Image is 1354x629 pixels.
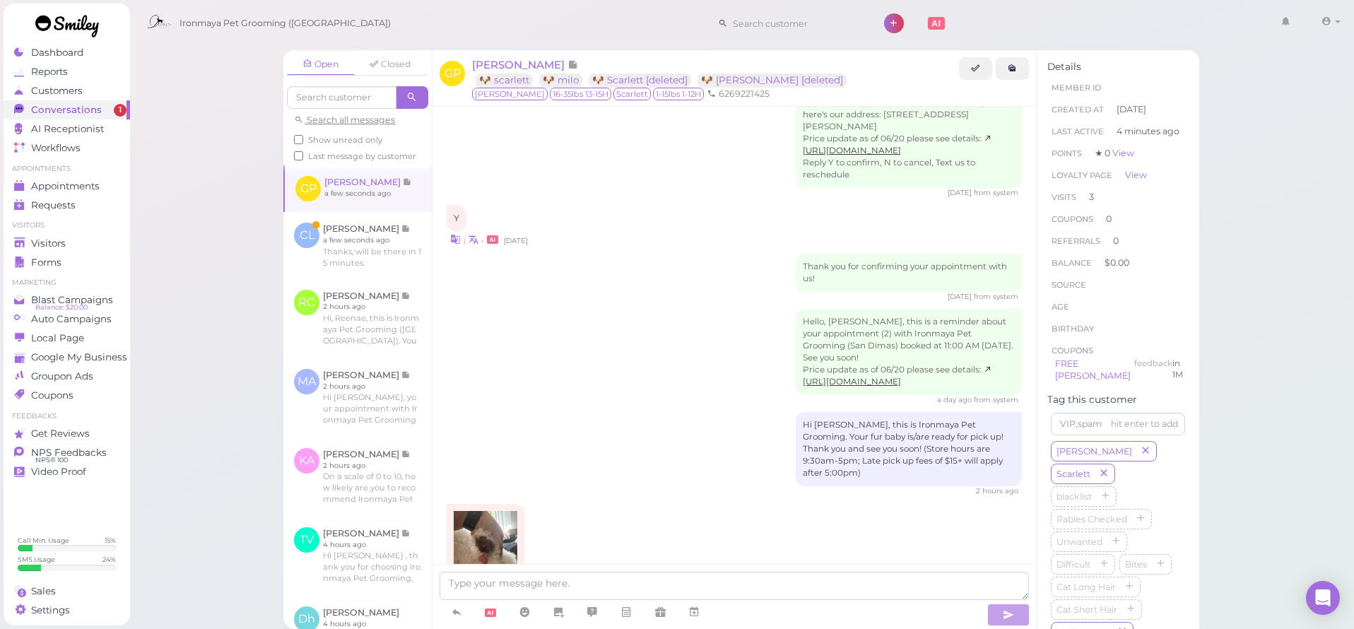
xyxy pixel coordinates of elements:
[1047,186,1189,208] li: 3
[308,151,416,161] span: Last message by customer
[4,367,130,386] a: Groupon Ads
[1052,105,1104,114] span: Created At
[4,424,130,443] a: Get Reviews
[653,88,704,100] span: 1-15lbs 1-12H
[31,199,76,211] span: Requests
[31,47,83,59] span: Dashboard
[31,123,104,135] span: AI Receptionist
[476,74,533,87] a: 🐶 scarlett
[937,395,974,404] span: 09/19/2025 10:22am
[4,329,130,348] a: Local Page
[796,66,1022,188] div: Hi, [PERSON_NAME], this is Ironmaya Pet Grooming ([GEOGRAPHIC_DATA]). You have an appointment (2)...
[1125,170,1147,180] a: View
[1054,604,1120,615] span: Cat Short Hair
[550,88,611,100] span: 16-35lbs 13-15H
[472,58,567,71] span: [PERSON_NAME]
[31,604,70,616] span: Settings
[31,142,81,154] span: Workflows
[1047,61,1189,73] div: Details
[1052,236,1100,246] span: Referrals
[454,511,517,596] img: media
[1047,394,1189,406] div: Tag this customer
[1052,346,1093,355] span: Coupons
[4,164,130,174] li: Appointments
[1134,358,1172,383] div: feedback
[1112,148,1134,158] a: View
[31,180,100,192] span: Appointments
[105,536,116,545] div: 15 %
[31,237,66,249] span: Visitors
[4,601,130,620] a: Settings
[1052,324,1094,334] span: Birthday
[796,254,1022,292] div: Thank you for confirming your appointment with us!
[1117,125,1179,138] span: 4 minutes ago
[1306,581,1340,615] div: Open Intercom Messenger
[948,188,974,197] span: 09/16/2025 02:08pm
[4,462,130,481] a: Video Proof
[796,309,1022,395] div: Hello, [PERSON_NAME], this is a reminder about your appointment (2) with Ironmaya Pet Grooming (S...
[589,74,691,87] a: 🐶 Scarlett [deleted]
[4,234,130,253] a: Visitors
[114,104,126,117] span: 1
[1052,170,1112,180] span: Loyalty page
[4,177,130,196] a: Appointments
[1052,127,1104,136] span: Last Active
[18,555,55,564] div: SMS Usage
[35,302,88,313] span: Balance: $20.00
[356,54,424,75] a: Closed
[31,66,68,78] span: Reports
[728,12,865,35] input: Search customer
[567,58,578,71] span: Note
[1054,491,1095,502] span: blacklist
[4,43,130,62] a: Dashboard
[472,58,854,86] a: [PERSON_NAME] 🐶 scarlett 🐶 milo 🐶 Scarlett [deleted] 🐶 [PERSON_NAME] [deleted]
[1052,192,1076,202] span: Visits
[31,585,56,597] span: Sales
[31,313,112,325] span: Auto Campaigns
[4,221,130,230] li: Visitors
[31,428,90,440] span: Get Reviews
[1052,148,1082,158] span: Points
[1054,514,1130,524] span: Rabies Checked
[539,74,582,87] a: 🐶 milo
[704,88,773,100] li: 6269221425
[1122,559,1150,570] span: Bites
[31,294,113,306] span: Blast Campaigns
[440,61,465,86] span: GP
[1052,214,1093,224] span: Coupons
[102,555,116,564] div: 24 %
[287,54,355,76] a: Open
[4,81,130,100] a: Customers
[31,370,93,382] span: Groupon Ads
[31,257,61,269] span: Forms
[4,582,130,601] a: Sales
[31,466,86,478] span: Video Proof
[1054,559,1093,570] span: Difficult
[1054,536,1105,547] span: Unwanted
[1052,258,1094,268] span: Balance
[31,351,127,363] span: Google My Business
[4,62,130,81] a: Reports
[1052,280,1086,290] span: Source
[179,4,391,43] span: Ironmaya Pet Grooming ([GEOGRAPHIC_DATA])
[1047,208,1189,230] li: 0
[4,411,130,421] li: Feedbacks
[4,100,130,119] a: Conversations 1
[447,205,466,232] div: Y
[974,188,1018,197] span: from system
[31,85,83,97] span: Customers
[4,348,130,367] a: Google My Business
[31,447,107,459] span: NPS Feedbacks
[948,292,974,301] span: 09/16/2025 03:00pm
[974,292,1018,301] span: from system
[4,278,130,288] li: Marketing
[31,332,84,344] span: Local Page
[976,486,1018,495] span: 09/20/2025 12:54pm
[1111,418,1178,430] div: hit enter to add
[4,443,130,462] a: NPS Feedbacks NPS® 100
[1052,302,1069,312] span: age
[4,253,130,272] a: Forms
[31,389,73,401] span: Coupons
[294,135,303,144] input: Show unread only
[4,290,130,310] a: Blast Campaigns Balance: $20.00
